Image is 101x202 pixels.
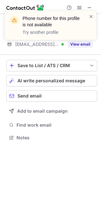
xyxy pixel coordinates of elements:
button: Find work email [6,121,97,129]
p: Try another profile [23,29,81,35]
span: Notes [17,135,95,141]
img: warning [9,15,19,25]
span: AI write personalized message [17,78,85,83]
span: Find work email [17,122,95,128]
header: Phone number for this profile is not available [23,15,81,28]
span: Add to email campaign [17,109,68,114]
button: AI write personalized message [6,75,97,86]
button: Send email [6,90,97,102]
span: Send email [17,93,42,98]
button: Add to email campaign [6,105,97,117]
img: ContactOut v5.3.10 [6,4,44,11]
div: Save to List / ATS / CRM [17,63,86,68]
button: save-profile-one-click [6,60,97,71]
button: Notes [6,133,97,142]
